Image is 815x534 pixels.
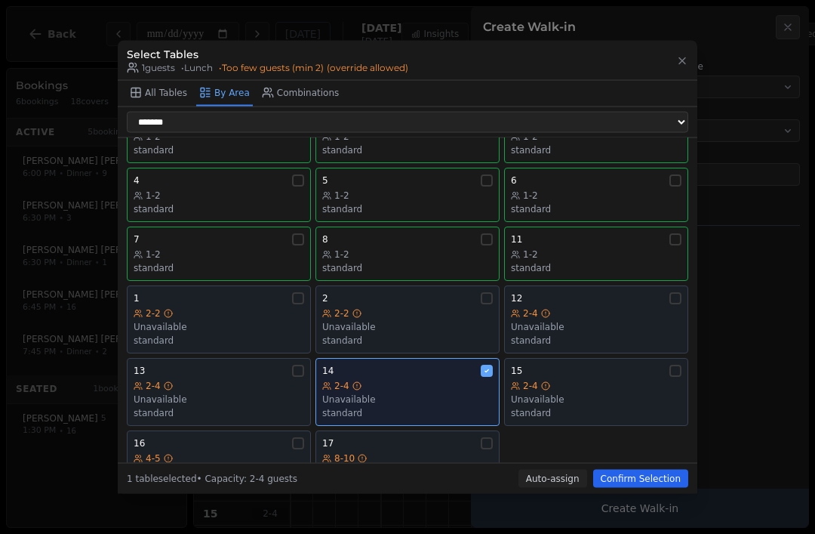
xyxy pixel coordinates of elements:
div: standard [134,334,304,346]
button: 51-2standard [315,167,500,221]
span: 11 [511,233,522,245]
button: 111-2standard [504,226,688,280]
div: standard [134,202,304,215]
div: standard [134,406,304,418]
button: 12-2Unavailablestandard [127,285,311,353]
span: 1 guests [127,61,175,73]
span: 6 [511,174,517,186]
button: 81-2standard [315,226,500,280]
div: Unavailable [511,393,681,405]
span: • Lunch [181,61,213,73]
div: Unavailable [322,393,493,405]
span: 1 [134,292,140,304]
span: 1-2 [334,189,349,201]
span: 2-4 [146,379,161,391]
button: 61-2standard [504,167,688,221]
div: Unavailable [511,320,681,332]
span: 1-2 [146,248,161,260]
button: 41-2standard [127,167,311,221]
button: 122-4Unavailablestandard [504,285,688,353]
span: 8-10 [334,452,355,464]
span: 1-2 [523,189,538,201]
span: 5 [322,174,328,186]
div: standard [322,406,493,418]
span: 4 [134,174,140,186]
span: 16 [134,437,145,449]
span: 1-2 [334,248,349,260]
button: 22-2Unavailablestandard [315,285,500,353]
span: 2-4 [334,379,349,391]
span: 2-2 [146,307,161,319]
span: 14 [322,364,334,376]
div: standard [322,334,493,346]
span: 13 [134,364,145,376]
button: Confirm Selection [593,470,688,488]
span: 2-4 [523,379,538,391]
div: standard [511,261,681,273]
span: 7 [134,233,140,245]
div: Unavailable [322,320,493,332]
div: Unavailable [134,393,304,405]
div: standard [511,144,681,156]
span: • Too few guests (min 2) [219,61,408,73]
button: 178-10Unavailablestandard [315,430,500,498]
div: standard [322,144,493,156]
span: 2-4 [523,307,538,319]
span: 8 [322,233,328,245]
button: All Tables [127,80,190,106]
span: 1 table selected • Capacity: 2-4 guests [127,474,297,484]
span: 2-2 [334,307,349,319]
div: standard [322,202,493,215]
button: 164-5Unavailablestandard [127,430,311,498]
span: 4-5 [146,452,161,464]
span: 1-2 [523,248,538,260]
button: 71-2standard [127,226,311,280]
span: 1-2 [146,189,161,201]
button: By Area [196,80,253,106]
div: standard [134,261,304,273]
div: Unavailable [134,320,304,332]
button: Auto-assign [518,470,587,488]
span: (override allowed) [327,61,408,73]
div: standard [134,144,304,156]
button: 132-4Unavailablestandard [127,357,311,425]
h3: Select Tables [127,46,408,61]
div: standard [322,261,493,273]
div: standard [511,202,681,215]
span: 17 [322,437,334,449]
div: standard [511,334,681,346]
span: 12 [511,292,522,304]
button: 152-4Unavailablestandard [504,357,688,425]
button: 142-4Unavailablestandard [315,357,500,425]
div: standard [511,406,681,418]
span: 2 [322,292,328,304]
button: Combinations [259,80,343,106]
span: 15 [511,364,522,376]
